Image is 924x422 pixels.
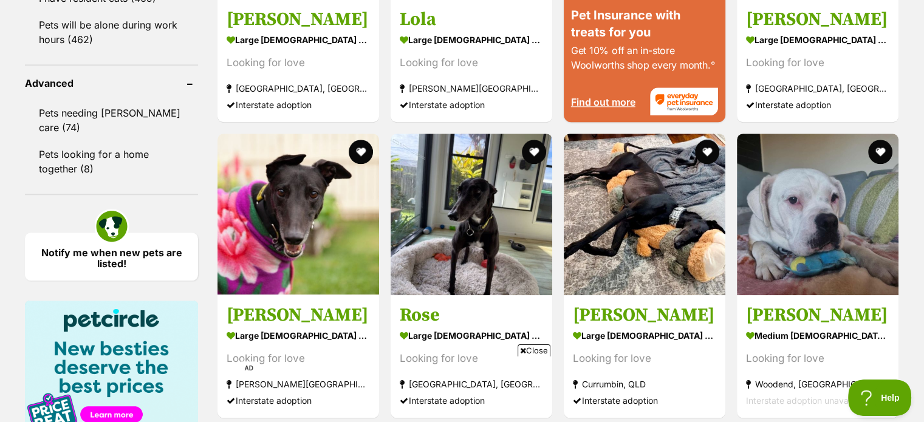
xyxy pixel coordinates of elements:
[400,8,543,31] h3: Lola
[400,55,543,71] div: Looking for love
[522,140,546,164] button: favourite
[227,80,370,97] strong: [GEOGRAPHIC_DATA], [GEOGRAPHIC_DATA]
[573,304,716,327] h3: [PERSON_NAME]
[737,294,898,418] a: [PERSON_NAME] medium [DEMOGRAPHIC_DATA] Dog Looking for love Woodend, [GEOGRAPHIC_DATA] Interstat...
[573,392,716,409] div: Interstate adoption
[746,376,889,392] strong: Woodend, [GEOGRAPHIC_DATA]
[868,140,892,164] button: favourite
[573,376,716,392] strong: Currumbin, QLD
[400,80,543,97] strong: [PERSON_NAME][GEOGRAPHIC_DATA][PERSON_NAME], [GEOGRAPHIC_DATA]
[241,361,257,375] span: AD
[400,304,543,327] h3: Rose
[217,134,379,295] img: Charlie - Greyhound Dog
[695,140,719,164] button: favourite
[227,304,370,327] h3: [PERSON_NAME]
[227,97,370,113] div: Interstate adoption
[848,379,912,416] iframe: Help Scout Beacon - Open
[227,392,370,409] div: Interstate adoption
[746,55,889,71] div: Looking for love
[227,8,370,31] h3: [PERSON_NAME]
[746,350,889,367] div: Looking for love
[241,361,683,416] iframe: Advertisement
[737,134,898,295] img: Louie - American Bulldog
[227,55,370,71] div: Looking for love
[217,294,379,418] a: [PERSON_NAME] large [DEMOGRAPHIC_DATA] Dog Looking for love [PERSON_NAME][GEOGRAPHIC_DATA][PERSON...
[349,140,373,164] button: favourite
[227,376,370,392] strong: [PERSON_NAME][GEOGRAPHIC_DATA][PERSON_NAME], [GEOGRAPHIC_DATA]
[564,134,725,295] img: Mick - Greyhound Dog
[518,344,550,356] span: Close
[25,78,198,89] header: Advanced
[227,350,370,367] div: Looking for love
[573,350,716,367] div: Looking for love
[227,327,370,344] strong: large [DEMOGRAPHIC_DATA] Dog
[746,8,889,31] h3: [PERSON_NAME]
[573,327,716,344] strong: large [DEMOGRAPHIC_DATA] Dog
[746,31,889,49] strong: large [DEMOGRAPHIC_DATA] Dog
[746,395,869,406] span: Interstate adoption unavailable
[400,327,543,344] strong: large [DEMOGRAPHIC_DATA] Dog
[400,97,543,113] div: Interstate adoption
[400,350,543,367] div: Looking for love
[746,304,889,327] h3: [PERSON_NAME]
[564,294,725,418] a: [PERSON_NAME] large [DEMOGRAPHIC_DATA] Dog Looking for love Currumbin, QLD Interstate adoption
[227,31,370,49] strong: large [DEMOGRAPHIC_DATA] Dog
[391,134,552,295] img: Rose - Greyhound Dog
[25,12,198,52] a: Pets will be alone during work hours (462)
[25,100,198,140] a: Pets needing [PERSON_NAME] care (74)
[746,327,889,344] strong: medium [DEMOGRAPHIC_DATA] Dog
[25,233,198,281] a: Notify me when new pets are listed!
[25,141,198,182] a: Pets looking for a home together (8)
[746,80,889,97] strong: [GEOGRAPHIC_DATA], [GEOGRAPHIC_DATA]
[400,31,543,49] strong: large [DEMOGRAPHIC_DATA] Dog
[746,97,889,113] div: Interstate adoption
